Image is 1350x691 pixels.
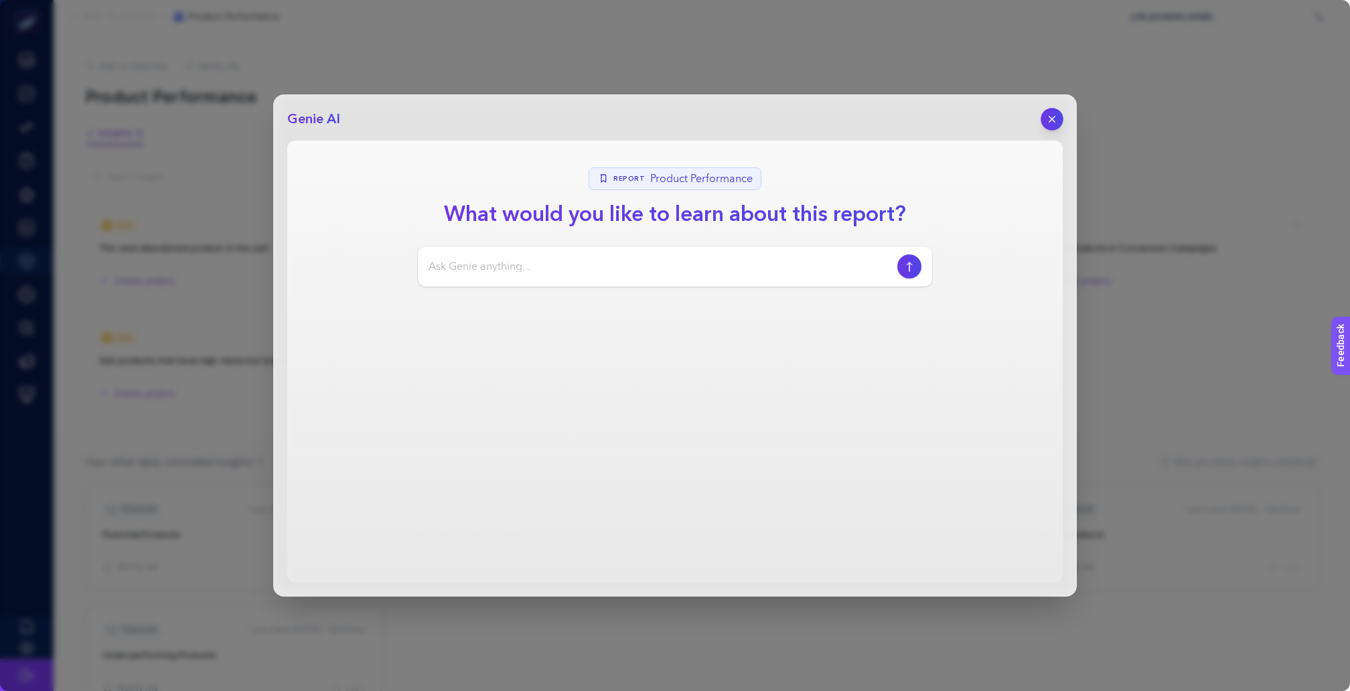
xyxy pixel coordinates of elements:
[287,110,340,129] h2: Genie AI
[650,171,753,187] span: Product Performance
[8,4,51,15] span: Feedback
[433,198,917,230] h1: What would you like to learn about this report?
[429,258,892,275] input: Ask Genie anything...
[613,174,645,184] span: Report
